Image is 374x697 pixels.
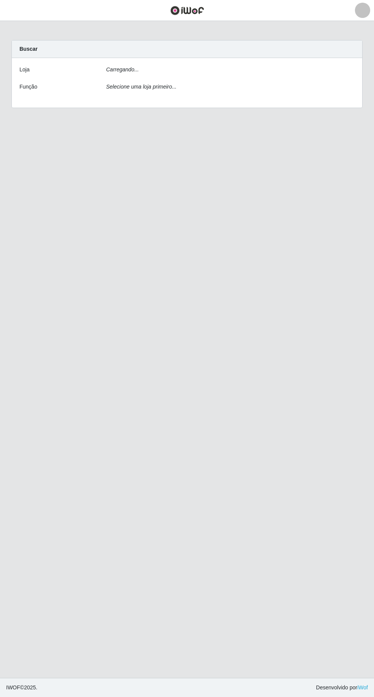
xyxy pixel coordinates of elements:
[106,66,139,73] i: Carregando...
[357,684,368,691] a: iWof
[316,684,368,692] span: Desenvolvido por
[19,83,37,91] label: Função
[19,46,37,52] strong: Buscar
[6,684,20,691] span: IWOF
[19,66,29,74] label: Loja
[6,684,37,692] span: © 2025 .
[106,84,176,90] i: Selecione uma loja primeiro...
[170,6,204,15] img: CoreUI Logo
